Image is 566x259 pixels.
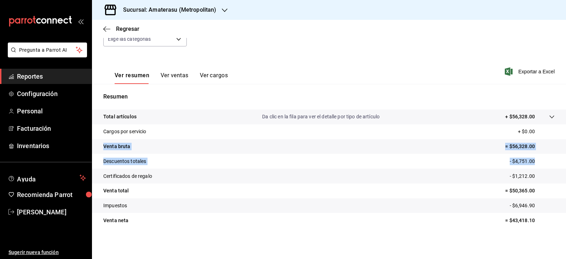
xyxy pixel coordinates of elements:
[115,72,228,84] div: navigation tabs
[8,249,86,256] span: Sugerir nueva función
[19,46,76,54] span: Pregunta a Parrot AI
[78,18,83,24] button: open_drawer_menu
[17,124,86,133] span: Facturación
[8,43,87,57] button: Pregunta a Parrot AI
[505,217,555,224] p: = $43,418.10
[505,187,555,195] p: = $50,365.00
[116,26,139,32] span: Regresar
[103,143,130,150] p: Venta bruta
[5,51,87,59] a: Pregunta a Parrot AI
[518,128,555,135] p: + $0.00
[103,173,152,180] p: Certificados de regalo
[510,173,555,180] p: - $1,212.00
[17,72,86,81] span: Reportes
[506,67,555,76] button: Exportar a Excel
[103,158,146,165] p: Descuentos totales
[17,207,86,217] span: [PERSON_NAME]
[103,128,146,135] p: Cargos por servicio
[510,158,555,165] p: - $4,751.00
[161,72,189,84] button: Ver ventas
[103,113,137,120] p: Total artículos
[103,92,555,101] p: Resumen
[505,113,535,120] p: + $56,328.00
[17,89,86,98] span: Configuración
[103,202,127,209] p: Impuestos
[103,217,128,224] p: Venta neta
[17,174,77,182] span: Ayuda
[103,26,139,32] button: Regresar
[103,187,129,195] p: Venta total
[17,141,86,151] span: Inventarios
[200,72,228,84] button: Ver cargos
[117,6,216,14] h3: Sucursal: Amaterasu (Metropolitan)
[115,72,149,84] button: Ver resumen
[510,202,555,209] p: - $6,946.90
[505,143,555,150] p: = $56,328.00
[17,106,86,116] span: Personal
[262,113,380,120] p: Da clic en la fila para ver el detalle por tipo de artículo
[17,190,86,199] span: Recomienda Parrot
[108,35,151,43] span: Elige las categorías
